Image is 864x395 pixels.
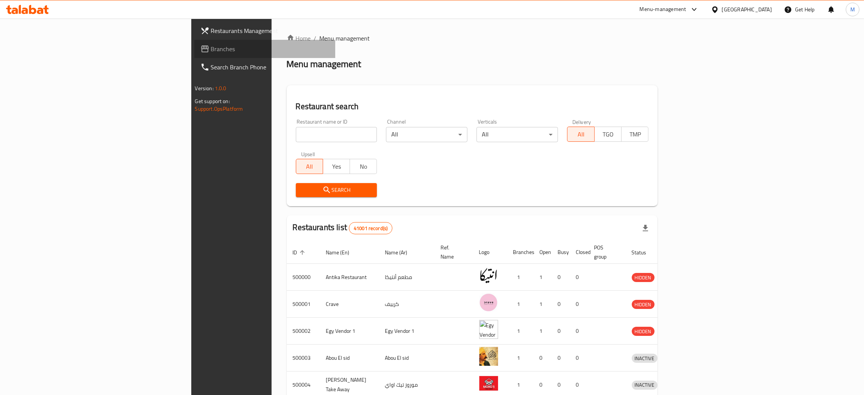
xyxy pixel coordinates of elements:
td: Egy Vendor 1 [320,318,379,345]
td: 0 [552,345,570,371]
a: Restaurants Management [194,22,336,40]
img: Crave [479,293,498,312]
td: 1 [507,291,534,318]
button: All [296,159,323,174]
td: 1 [507,345,534,371]
span: 1.0.0 [215,83,227,93]
td: 0 [570,345,588,371]
h2: Restaurants list [293,222,393,234]
span: TGO [598,129,619,140]
button: No [350,159,377,174]
th: Closed [570,241,588,264]
div: Export file [636,219,655,237]
th: Logo [473,241,507,264]
td: 1 [534,291,552,318]
button: Yes [323,159,350,174]
th: Branches [507,241,534,264]
span: Yes [326,161,347,172]
span: POS group [594,243,617,261]
button: TMP [621,127,648,142]
h2: Menu management [287,58,361,70]
td: Abou El sid [320,345,379,371]
span: Search Branch Phone [211,63,330,72]
span: Search [302,185,371,195]
span: No [353,161,374,172]
span: Status [632,248,656,257]
span: HIDDEN [632,273,655,282]
img: Moro's Take Away [479,374,498,393]
button: Search [296,183,377,197]
a: Search Branch Phone [194,58,336,76]
div: All [477,127,558,142]
nav: breadcrumb [287,34,658,43]
div: Total records count [349,222,392,234]
img: Antika Restaurant [479,266,498,285]
span: Menu management [320,34,370,43]
span: Version: [195,83,214,93]
a: Support.OpsPlatform [195,104,243,114]
img: Abou El sid [479,347,498,366]
span: All [570,129,591,140]
h2: Restaurant search [296,101,649,112]
td: Crave [320,291,379,318]
td: Abou El sid [379,345,435,371]
span: Branches [211,44,330,53]
td: 0 [570,264,588,291]
span: Name (Ar) [385,248,417,257]
span: INACTIVE [632,354,658,363]
div: [GEOGRAPHIC_DATA] [722,5,772,14]
td: 1 [534,318,552,345]
button: All [567,127,594,142]
span: INACTIVE [632,381,658,389]
td: 0 [552,291,570,318]
div: INACTIVE [632,381,658,390]
span: TMP [625,129,645,140]
label: Upsell [301,151,315,157]
span: Restaurants Management [211,26,330,35]
td: كرييف [379,291,435,318]
td: 0 [552,318,570,345]
td: مطعم أنتيكا [379,264,435,291]
div: Menu-management [640,5,686,14]
td: Antika Restaurant [320,264,379,291]
span: Ref. Name [441,243,464,261]
button: TGO [594,127,622,142]
td: 0 [570,318,588,345]
td: 1 [507,318,534,345]
span: HIDDEN [632,327,655,336]
td: 1 [507,264,534,291]
span: ID [293,248,307,257]
a: Branches [194,40,336,58]
input: Search for restaurant name or ID.. [296,127,377,142]
div: All [386,127,467,142]
td: Egy Vendor 1 [379,318,435,345]
td: 1 [534,264,552,291]
span: Get support on: [195,96,230,106]
td: 0 [570,291,588,318]
th: Busy [552,241,570,264]
td: 0 [534,345,552,371]
span: M [850,5,855,14]
span: HIDDEN [632,300,655,309]
span: 41001 record(s) [349,225,392,232]
th: Open [534,241,552,264]
label: Delivery [572,119,591,124]
span: All [299,161,320,172]
span: Name (En) [326,248,359,257]
img: Egy Vendor 1 [479,320,498,339]
td: 0 [552,264,570,291]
